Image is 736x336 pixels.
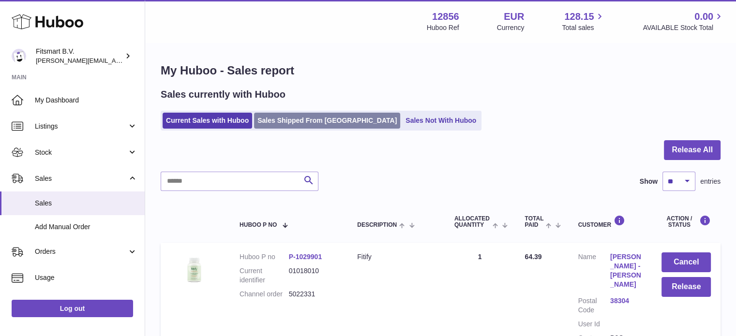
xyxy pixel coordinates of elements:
span: Description [357,222,397,228]
label: Show [640,177,658,186]
span: Stock [35,148,127,157]
a: Sales Not With Huboo [402,113,480,129]
div: Fitsmart B.V. [36,47,123,65]
strong: 12856 [432,10,459,23]
div: Fitify [357,252,435,262]
h2: Sales currently with Huboo [161,88,285,101]
dt: User Id [578,320,610,329]
div: Action / Status [661,215,711,228]
span: AVAILABLE Stock Total [643,23,724,32]
span: 0.00 [694,10,713,23]
dt: Current identifier [240,266,289,285]
a: Log out [12,300,133,317]
span: My Dashboard [35,96,137,105]
button: Release All [664,140,721,160]
h1: My Huboo - Sales report [161,63,721,78]
dt: Postal Code [578,296,610,315]
button: Cancel [661,252,711,272]
span: Sales [35,199,137,208]
span: 64.39 [525,253,541,261]
span: entries [700,177,721,186]
div: Customer [578,215,642,228]
dt: Channel order [240,290,289,299]
span: ALLOCATED Quantity [454,216,490,228]
button: Release [661,277,711,297]
span: Huboo P no [240,222,277,228]
a: [PERSON_NAME] - [PERSON_NAME] [610,252,642,289]
div: Huboo Ref [427,23,459,32]
a: 38304 [610,296,642,306]
a: P-1029901 [289,253,322,261]
span: 128.15 [564,10,594,23]
img: 128561739542540.png [170,252,219,287]
span: Sales [35,174,127,183]
span: [PERSON_NAME][EMAIL_ADDRESS][DOMAIN_NAME] [36,57,194,64]
strong: EUR [504,10,524,23]
div: Currency [497,23,525,32]
a: 128.15 Total sales [562,10,605,32]
span: Orders [35,247,127,256]
dd: 5022331 [289,290,338,299]
span: Add Manual Order [35,222,137,232]
span: Total paid [525,216,543,228]
span: Total sales [562,23,605,32]
dd: 01018010 [289,266,338,285]
img: jonathan@leaderoo.com [12,49,26,63]
dt: Huboo P no [240,252,289,262]
dt: Name [578,252,610,292]
span: Listings [35,122,127,131]
span: Usage [35,273,137,282]
a: Sales Shipped From [GEOGRAPHIC_DATA] [254,113,400,129]
a: 0.00 AVAILABLE Stock Total [643,10,724,32]
a: Current Sales with Huboo [163,113,252,129]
